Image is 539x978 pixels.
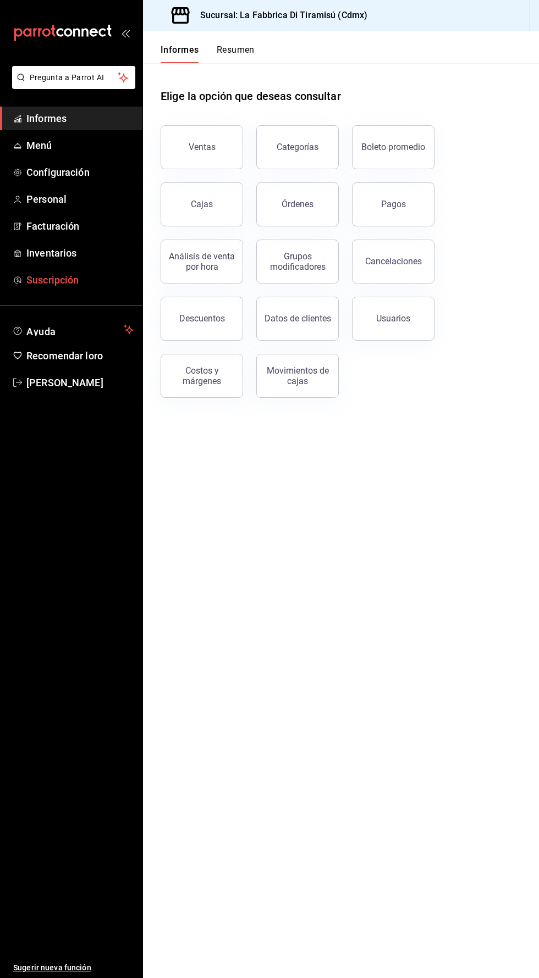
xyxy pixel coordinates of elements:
font: Configuración [26,166,90,178]
font: Usuarios [376,313,410,324]
font: Recomendar loro [26,350,103,362]
font: Categorías [277,142,318,152]
font: Sugerir nueva función [13,963,91,972]
font: Personal [26,193,67,205]
font: Órdenes [282,199,313,209]
font: Informes [161,45,199,55]
button: Cancelaciones [352,240,435,284]
button: Boleto promedio [352,125,435,169]
font: Movimientos de cajas [267,365,329,386]
button: Grupos modificadores [256,240,339,284]
button: Pagos [352,182,435,226]
font: Costos y márgenes [183,365,221,386]
button: Cajas [161,182,243,226]
font: Elige la opción que deseas consultar [161,90,341,103]
font: Facturación [26,220,79,232]
div: pestañas de navegación [161,44,255,63]
font: Análisis de venta por hora [169,251,235,272]
font: Resumen [217,45,255,55]
font: Ventas [189,142,216,152]
font: Suscripción [26,274,79,286]
font: Inventarios [26,247,76,259]
button: Usuarios [352,297,435,341]
button: Ventas [161,125,243,169]
button: Pregunta a Parrot AI [12,66,135,89]
button: Costos y márgenes [161,354,243,398]
font: Boleto promedio [361,142,425,152]
button: Descuentos [161,297,243,341]
font: Menú [26,140,52,151]
font: Pregunta a Parrot AI [30,73,105,82]
font: Descuentos [179,313,225,324]
button: Análisis de venta por hora [161,240,243,284]
font: Sucursal: La Fabbrica Di Tiramisú (Cdmx) [200,10,367,20]
font: Datos de clientes [265,313,331,324]
font: Pagos [381,199,406,209]
font: Ayuda [26,326,56,337]
a: Pregunta a Parrot AI [8,80,135,91]
button: Categorías [256,125,339,169]
font: Informes [26,113,67,124]
font: Grupos modificadores [270,251,326,272]
button: Movimientos de cajas [256,354,339,398]
button: Datos de clientes [256,297,339,341]
button: Órdenes [256,182,339,226]
font: [PERSON_NAME] [26,377,103,388]
font: Cancelaciones [365,256,422,266]
font: Cajas [191,199,213,209]
button: abrir_cajón_menú [121,29,130,37]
